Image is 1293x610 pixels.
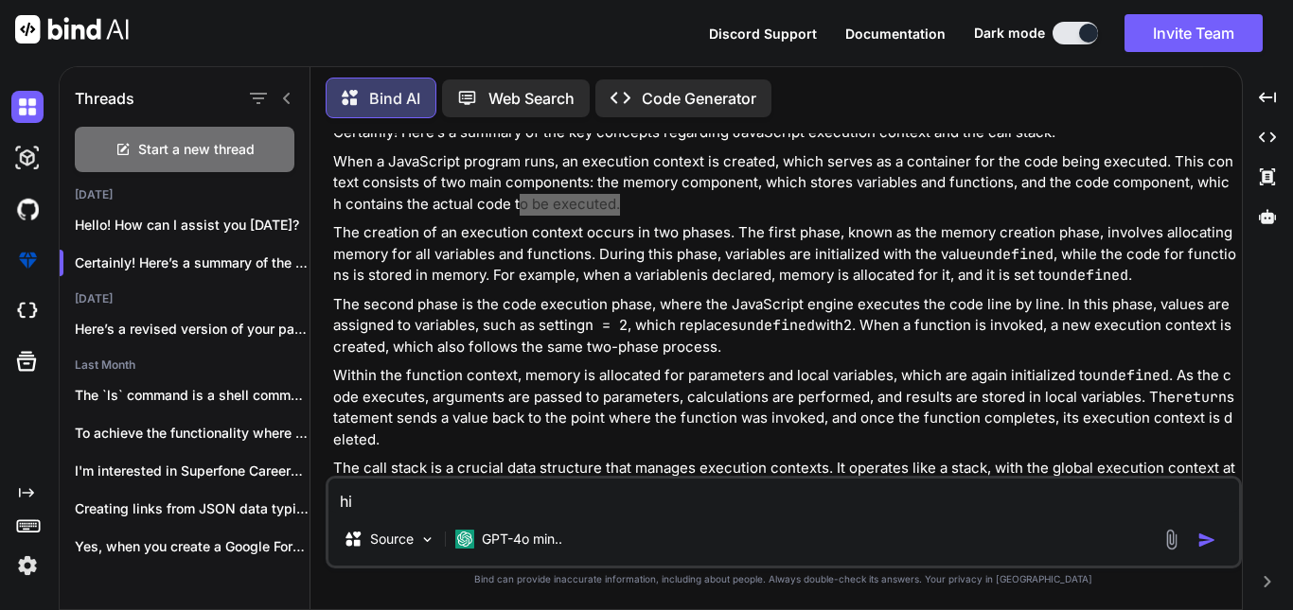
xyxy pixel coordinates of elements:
h2: [DATE] [60,291,310,306]
p: The creation of an execution context occurs in two phases. The first phase, known as the memory c... [333,222,1238,287]
h1: Threads [75,87,134,110]
img: githubDark [11,193,44,225]
h2: [DATE] [60,187,310,202]
p: Code Generator [642,87,756,110]
img: attachment [1160,529,1182,550]
img: darkAi-studio [11,142,44,174]
p: Certainly! Here’s a summary of the key concepts regarding JavaScript execution context and the ca... [333,122,1238,144]
p: Within the function context, memory is allocated for parameters and local variables, which are ag... [333,365,1238,450]
p: To achieve the functionality where you append... [75,424,310,443]
img: Bind AI [15,15,129,44]
p: Creating links from JSON data typically involves... [75,499,310,518]
code: undefined [738,316,815,335]
img: darkChat [11,91,44,123]
p: The `ls` command is a shell command... [75,386,310,405]
button: Documentation [845,24,946,44]
span: Discord Support [709,26,817,42]
button: Discord Support [709,24,817,44]
code: undefined [1052,266,1128,285]
span: Documentation [845,26,946,42]
p: Bind AI [369,87,420,110]
img: icon [1197,531,1216,549]
span: Start a new thread [138,140,255,159]
span: Dark mode [974,24,1045,43]
p: Yes, when you create a Google Form,... [75,537,310,556]
code: undefined [977,245,1054,264]
p: Web Search [488,87,575,110]
p: I'm interested in Superfone Careers because the... [75,462,310,480]
button: Invite Team [1125,14,1263,52]
img: premium [11,244,44,276]
img: cloudideIcon [11,295,44,327]
p: Hello! How can I assist you [DATE]? [75,216,310,235]
code: undefined [1092,366,1169,385]
p: GPT-4o min.. [482,530,562,549]
p: Certainly! Here’s a summary of the key... [75,253,310,272]
code: n = 2 [585,316,628,335]
h2: Last Month [60,357,310,373]
img: GPT-4o mini [455,530,474,549]
p: The second phase is the code execution phase, where the JavaScript engine executes the code line ... [333,294,1238,358]
p: The call stack is a crucial data structure that manages execution contexts. It operates like a st... [333,458,1238,522]
p: Source [370,530,414,549]
p: When a JavaScript program runs, an execution context is created, which serves as a container for ... [333,151,1238,216]
code: 2 [843,316,852,335]
code: n [688,266,697,285]
code: return [1176,388,1227,407]
p: Bind can provide inaccurate information, including about people. Always double-check its answers.... [326,572,1242,586]
img: Pick Models [419,532,435,548]
p: Here’s a revised version of your paragraph... [75,320,310,339]
img: settings [11,549,44,582]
